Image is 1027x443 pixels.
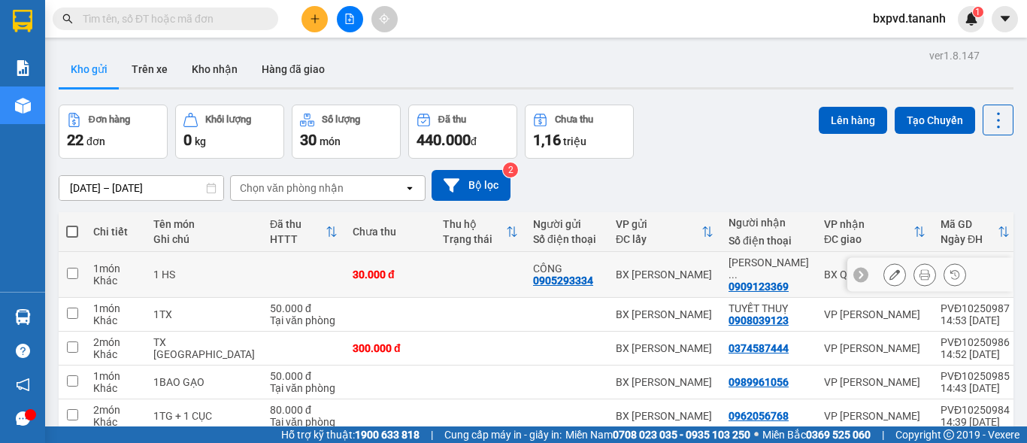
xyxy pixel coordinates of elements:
input: Tìm tên, số ĐT hoặc mã đơn [83,11,260,27]
th: Toggle SortBy [262,212,345,252]
div: Thu hộ [443,218,506,230]
span: | [882,426,884,443]
div: Khác [93,275,138,287]
div: 0905293334 [533,275,593,287]
div: Người nhận [729,217,809,229]
button: Đơn hàng22đơn [59,105,168,159]
div: 1 món [93,370,138,382]
img: icon-new-feature [965,12,978,26]
div: 1TX [153,308,255,320]
span: Miền Nam [565,426,750,443]
div: 50.000 đ [270,370,338,382]
th: Toggle SortBy [608,212,721,252]
div: 1 món [93,262,138,275]
button: file-add [337,6,363,32]
span: 1,16 [533,131,561,149]
div: 1 món [93,302,138,314]
span: copyright [944,429,954,440]
strong: 0708 023 035 - 0935 103 250 [613,429,750,441]
div: 2 món [93,336,138,348]
span: plus [310,14,320,24]
div: 30.000 đ [353,269,428,281]
div: BX [PERSON_NAME] [616,376,713,388]
sup: 2 [503,162,518,178]
div: 0908039123 [729,314,789,326]
span: 0 [183,131,192,149]
span: bxpvd.tananh [861,9,958,28]
img: warehouse-icon [15,309,31,325]
div: CÔNG [533,262,601,275]
div: Sửa đơn hàng [883,263,906,286]
button: Chưa thu1,16 triệu [525,105,634,159]
div: Tại văn phòng [270,314,338,326]
div: 14:53 [DATE] [941,314,1010,326]
button: Tạo Chuyến [895,107,975,134]
button: Lên hàng [819,107,887,134]
button: Kho nhận [180,51,250,87]
button: Số lượng30món [292,105,401,159]
div: ĐC lấy [616,233,701,245]
div: BX [PERSON_NAME] [616,410,713,422]
div: Khác [93,348,138,360]
input: Select a date range. [59,176,223,200]
span: triệu [563,135,586,147]
div: PVĐ10250986 [941,336,1010,348]
span: 1 [975,7,980,17]
div: TX CA [153,336,255,360]
span: question-circle [16,344,30,358]
div: Số lượng [322,114,360,125]
button: caret-down [992,6,1018,32]
div: TUYẾT THUỴ [729,302,809,314]
div: 0374587444 [729,342,789,354]
div: 2 món [93,404,138,416]
span: file-add [344,14,355,24]
div: Ngày ĐH [941,233,998,245]
div: Chi tiết [93,226,138,238]
th: Toggle SortBy [435,212,526,252]
th: Toggle SortBy [933,212,1017,252]
button: Trên xe [120,51,180,87]
div: HTTT [270,233,326,245]
div: Số điện thoại [729,235,809,247]
div: Số điện thoại [533,233,601,245]
span: notification [16,378,30,392]
button: Khối lượng0kg [175,105,284,159]
span: message [16,411,30,426]
div: 1 HS [153,269,255,281]
span: món [320,135,341,147]
div: Khác [93,314,138,326]
div: Người gửi [533,218,601,230]
span: đ [471,135,477,147]
div: VP gửi [616,218,701,230]
button: aim [371,6,398,32]
button: Bộ lọc [432,170,510,201]
div: Đã thu [270,218,326,230]
div: 80.000 đ [270,404,338,416]
div: Chọn văn phòng nhận [240,181,344,196]
svg: open [404,182,416,194]
div: BX Quãng Ngãi [824,269,926,281]
div: PVĐ10250984 [941,404,1010,416]
div: Trạng thái [443,233,506,245]
div: VP nhận [824,218,913,230]
div: BX [PERSON_NAME] [616,269,713,281]
div: Mã GD [941,218,998,230]
div: VP [PERSON_NAME] [824,410,926,422]
div: VP [PERSON_NAME] [824,342,926,354]
span: 440.000 [417,131,471,149]
button: Hàng đã giao [250,51,337,87]
div: 300.000 đ [353,342,428,354]
div: Chưa thu [353,226,428,238]
span: 22 [67,131,83,149]
span: kg [195,135,206,147]
div: Tại văn phòng [270,382,338,394]
span: đơn [86,135,105,147]
div: Chưa thu [555,114,593,125]
div: 0909123369 [729,281,789,293]
span: ⚪️ [754,432,759,438]
span: aim [379,14,389,24]
div: 14:52 [DATE] [941,348,1010,360]
div: VP [PERSON_NAME] [824,308,926,320]
div: Khác [93,416,138,428]
div: Khối lượng [205,114,251,125]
